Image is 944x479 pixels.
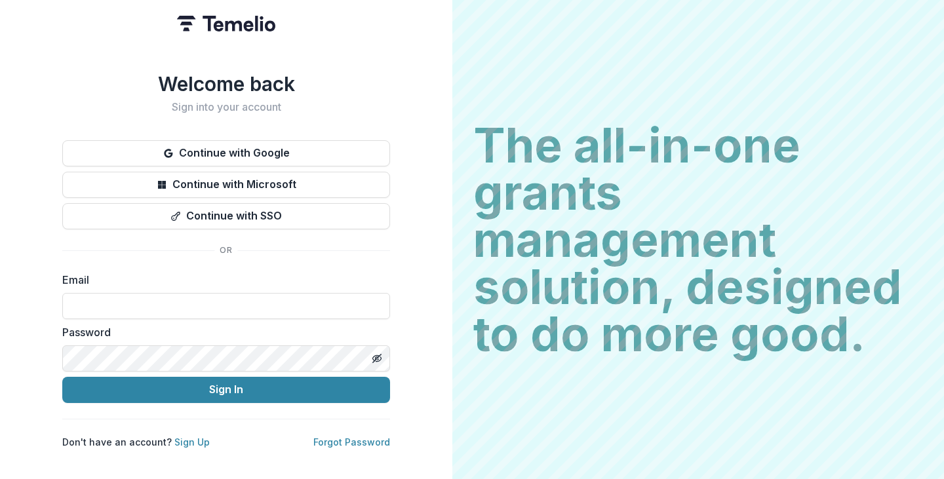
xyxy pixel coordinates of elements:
p: Don't have an account? [62,435,210,449]
button: Continue with Microsoft [62,172,390,198]
button: Continue with Google [62,140,390,166]
label: Password [62,324,382,340]
h1: Welcome back [62,72,390,96]
label: Email [62,272,382,288]
button: Toggle password visibility [366,348,387,369]
a: Forgot Password [313,436,390,448]
a: Sign Up [174,436,210,448]
button: Continue with SSO [62,203,390,229]
button: Sign In [62,377,390,403]
h2: Sign into your account [62,101,390,113]
img: Temelio [177,16,275,31]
